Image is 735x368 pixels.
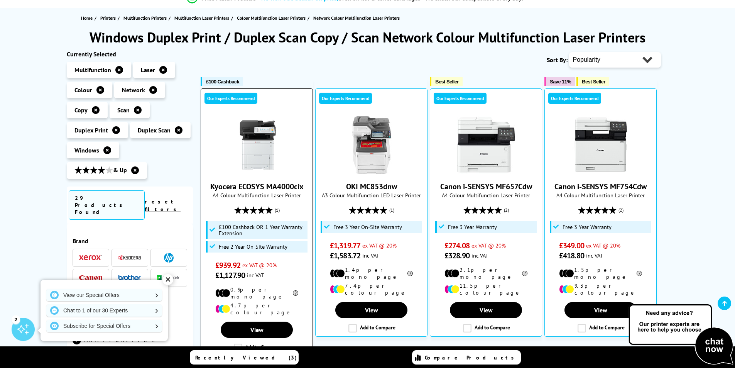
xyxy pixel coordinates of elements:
[215,260,240,270] span: £939.92
[440,181,532,192] a: Canon i-SENSYS MF657Cdw
[219,244,287,250] span: Free 2 Year On-Site Warranty
[471,252,488,259] span: inc VAT
[138,126,171,134] span: Duplex Scan
[237,14,308,22] a: Colour Multifunction Laser Printers
[205,192,309,199] span: A4 Colour Multifunction Laser Printer
[572,116,630,174] img: Canon i-SENSYS MF754Cdw
[559,241,584,251] span: £349.00
[79,273,102,283] a: Canon
[237,14,306,22] span: Colour Multifunction Laser Printers
[74,86,92,94] span: Colour
[564,302,636,318] a: View
[118,273,141,283] a: Brother
[450,302,522,318] a: View
[100,14,116,22] span: Printers
[117,106,130,114] span: Scan
[362,252,379,259] span: inc VAT
[618,203,623,217] span: (2)
[118,255,141,261] img: Kyocera
[504,203,509,217] span: (2)
[412,350,521,365] a: Compare Products
[74,146,99,154] span: Windows
[330,251,360,261] span: £1,583.72
[348,324,395,332] label: Add to Compare
[544,77,575,86] button: Save 11%
[457,116,515,174] img: Canon i-SENSYS MF657Cdw
[215,286,298,300] li: 0.9p per mono page
[228,168,286,175] a: Kyocera ECOSYS MA4000cix
[559,251,584,261] span: £418.80
[549,192,652,199] span: A4 Colour Multifunction Laser Printer
[46,289,162,301] a: View our Special Offers
[563,224,612,230] span: Free 3 Year Warranty
[79,275,102,280] img: Canon
[582,79,605,85] span: Best Seller
[157,253,180,263] a: HP
[319,93,372,104] div: Our Experts Recommend
[73,237,188,245] span: Brand
[201,77,243,86] button: £100 Cashback
[335,302,407,318] a: View
[195,354,297,361] span: Recently Viewed (3)
[330,282,413,296] li: 7.4p per colour page
[74,106,88,114] span: Copy
[123,14,167,22] span: Multifunction Printers
[79,253,102,263] a: Xerox
[444,266,527,280] li: 2.1p per mono page
[434,192,538,199] span: A4 Colour Multifunction Laser Printer
[67,50,193,58] div: Currently Selected
[346,181,397,192] a: OKI MC853dnw
[74,126,108,134] span: Duplex Print
[430,77,463,86] button: Best Seller
[343,116,400,174] img: OKI MC853dnw
[330,241,360,251] span: £1,319.77
[559,266,642,280] li: 1.5p per mono page
[548,93,601,104] div: Our Experts Recommend
[389,203,394,217] span: (1)
[69,190,145,220] span: 29 Products Found
[210,181,304,192] a: Kyocera ECOSYS MA4000cix
[174,14,231,22] a: Multifunction Laser Printers
[122,86,145,94] span: Network
[74,166,127,175] span: & Up
[228,116,286,174] img: Kyocera ECOSYS MA4000cix
[627,303,735,366] img: Open Live Chat window
[219,224,306,236] span: £100 Cashback OR 1 Year Warranty Extension
[12,315,20,324] div: 2
[444,282,527,296] li: 11.5p per colour page
[204,93,257,104] div: Our Experts Recommend
[206,79,239,85] span: £100 Cashback
[100,14,118,22] a: Printers
[333,224,402,230] span: Free 3 Year On-Site Warranty
[118,253,141,263] a: Kyocera
[242,261,277,269] span: ex VAT @ 20%
[444,241,470,251] span: £274.08
[425,354,518,361] span: Compare Products
[435,79,459,85] span: Best Seller
[586,252,603,259] span: inc VAT
[215,270,245,280] span: £1,127.90
[118,275,141,280] img: Brother
[190,350,299,365] a: Recently Viewed (3)
[550,79,571,85] span: Save 11%
[343,168,400,175] a: OKI MC853dnw
[448,224,497,230] span: Free 3 Year Warranty
[145,198,181,213] a: reset filters
[157,275,180,280] img: Lexmark
[319,192,423,199] span: A3 Colour Multifunction LED Laser Printer
[81,14,95,22] a: Home
[174,14,229,22] span: Multifunction Laser Printers
[275,203,280,217] span: (1)
[330,266,413,280] li: 1.4p per mono page
[79,255,102,260] img: Xerox
[74,66,111,74] span: Multifunction
[547,56,568,64] span: Sort By:
[123,14,169,22] a: Multifunction Printers
[157,273,180,283] a: Lexmark
[162,274,173,285] div: ✕
[444,251,470,261] span: £328.90
[554,181,647,192] a: Canon i-SENSYS MF754Cdw
[434,93,487,104] div: Our Experts Recommend
[46,320,162,332] a: Subscribe for Special Offers
[471,242,506,249] span: ex VAT @ 20%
